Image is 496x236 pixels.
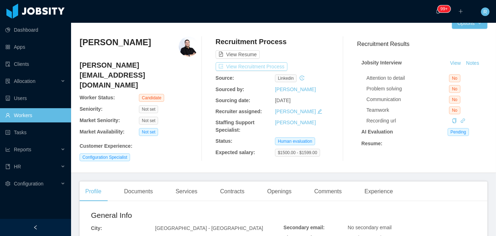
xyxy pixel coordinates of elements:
[80,153,130,161] span: Configuration Specialist
[449,106,460,114] span: No
[216,86,244,92] b: Sourced by:
[179,37,199,57] img: 1d4eb2db-94f9-48c5-a6a3-76c73dcc7dc3_68e69c15af141-400w.png
[139,117,158,125] span: Not set
[275,98,291,103] span: [DATE]
[215,182,250,201] div: Contracts
[262,182,297,201] div: Openings
[348,225,392,230] span: No secondary email
[275,137,315,145] span: Human evaluation
[359,182,399,201] div: Experience
[14,147,31,152] span: Reports
[448,128,469,136] span: Pending
[367,117,449,125] div: Recording url
[80,60,199,90] h4: [PERSON_NAME][EMAIL_ADDRESS][DOMAIN_NAME]
[80,182,107,201] div: Profile
[5,125,65,140] a: icon: profileTasks
[216,50,260,59] button: icon: file-textView Resume
[275,120,316,125] a: [PERSON_NAME]
[80,117,120,123] b: Market Seniority:
[463,59,482,68] button: Notes
[80,129,125,135] b: Market Availability:
[449,96,460,104] span: No
[484,7,487,16] span: R
[14,78,36,84] span: Allocation
[216,52,260,57] a: icon: file-textView Resume
[367,96,449,103] div: Communication
[155,225,263,231] span: [GEOGRAPHIC_DATA] - [GEOGRAPHIC_DATA]
[14,181,43,187] span: Configuration
[5,147,10,152] i: icon: line-chart
[317,109,322,114] i: icon: edit
[5,181,10,186] i: icon: setting
[275,74,297,82] span: linkedin
[452,17,487,29] button: Optionsicon: down
[367,74,449,82] div: Attention to detail
[216,150,255,155] b: Expected salary:
[216,64,287,69] a: icon: exportView Recruitment Process
[5,108,65,122] a: icon: userWorkers
[367,85,449,93] div: Problem solving
[452,117,457,125] div: Copy
[309,182,347,201] div: Comments
[91,210,284,221] h2: General Info
[118,182,158,201] div: Documents
[458,9,463,14] i: icon: plus
[216,109,262,114] b: Recruiter assigned:
[216,120,255,133] b: Staffing Support Specialist:
[460,118,465,124] a: icon: link
[5,57,65,71] a: icon: auditClients
[448,60,463,66] a: View
[361,60,402,65] strong: Jobsity Interview
[216,98,250,103] b: Sourcing date:
[80,143,133,149] b: Customer Experience :
[5,40,65,54] a: icon: appstoreApps
[284,225,325,230] b: Secondary email:
[216,138,232,144] b: Status:
[91,225,102,231] b: City:
[452,118,457,123] i: icon: copy
[216,75,234,81] b: Source:
[139,94,164,102] span: Candidate
[300,75,304,80] i: icon: history
[449,85,460,93] span: No
[80,95,115,100] b: Worker Status:
[80,106,103,112] b: Seniority:
[5,164,10,169] i: icon: book
[80,37,151,48] h3: [PERSON_NAME]
[5,79,10,84] i: icon: solution
[438,5,451,12] sup: 264
[449,74,460,82] span: No
[139,105,158,113] span: Not set
[275,109,316,114] a: [PERSON_NAME]
[357,40,487,48] h3: Recruitment Results
[5,23,65,37] a: icon: pie-chartDashboard
[367,106,449,114] div: Teamwork
[361,141,382,146] strong: Resume :
[275,149,320,157] span: $1500.00 - $1599.00
[436,9,441,14] i: icon: bell
[5,91,65,105] a: icon: robotUsers
[275,86,316,92] a: [PERSON_NAME]
[139,128,158,136] span: Not set
[361,129,393,135] strong: AI Evaluation
[216,62,287,71] button: icon: exportView Recruitment Process
[14,164,21,169] span: HR
[170,182,203,201] div: Services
